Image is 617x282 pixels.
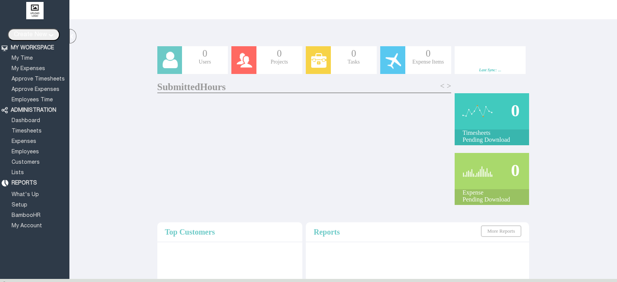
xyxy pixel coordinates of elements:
[10,139,37,144] a: Expenses
[11,107,56,114] div: ADMINISTRATION
[69,29,76,44] div: Hide Menus
[331,48,377,59] div: 0
[10,181,38,186] a: REPORTS
[10,203,29,208] a: Setup
[455,157,529,184] div: 0
[481,225,522,237] a: More Reports
[8,29,60,41] input: Create New
[256,48,302,59] div: 0
[455,67,525,72] div: Last Sync: ...
[182,59,228,65] div: Users
[455,196,529,203] div: Pending Download
[10,129,43,134] a: Timesheets
[10,97,54,102] a: Employees Time
[405,48,451,59] div: 0
[10,160,41,165] a: Customers
[10,149,40,154] a: Employees
[405,59,451,65] div: Expense Items
[182,48,228,59] div: 0
[440,82,444,91] span: <
[314,228,340,236] span: Reports
[10,213,42,218] a: BambooHR
[10,192,40,197] a: What's Up
[26,2,44,19] img: upload logo
[455,97,529,124] div: 0
[157,82,226,92] span: SubmittedHours
[256,59,302,65] div: Projects
[10,77,66,82] a: Approve Timesheets
[455,189,529,196] div: Expense
[455,93,529,205] div: -->
[10,66,46,71] a: My Expenses
[331,59,377,65] div: Tasks
[10,223,43,228] a: My Account
[10,170,25,175] a: Lists
[10,56,34,61] a: My Time
[11,45,54,51] div: MY WORKSPACE
[10,118,41,123] a: Dashboard
[455,129,529,136] div: Timesheets
[455,136,529,143] div: Pending Download
[10,87,61,92] a: Approve Expenses
[584,4,602,17] img: Help
[447,82,451,91] span: >
[165,228,215,236] span: Top Customers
